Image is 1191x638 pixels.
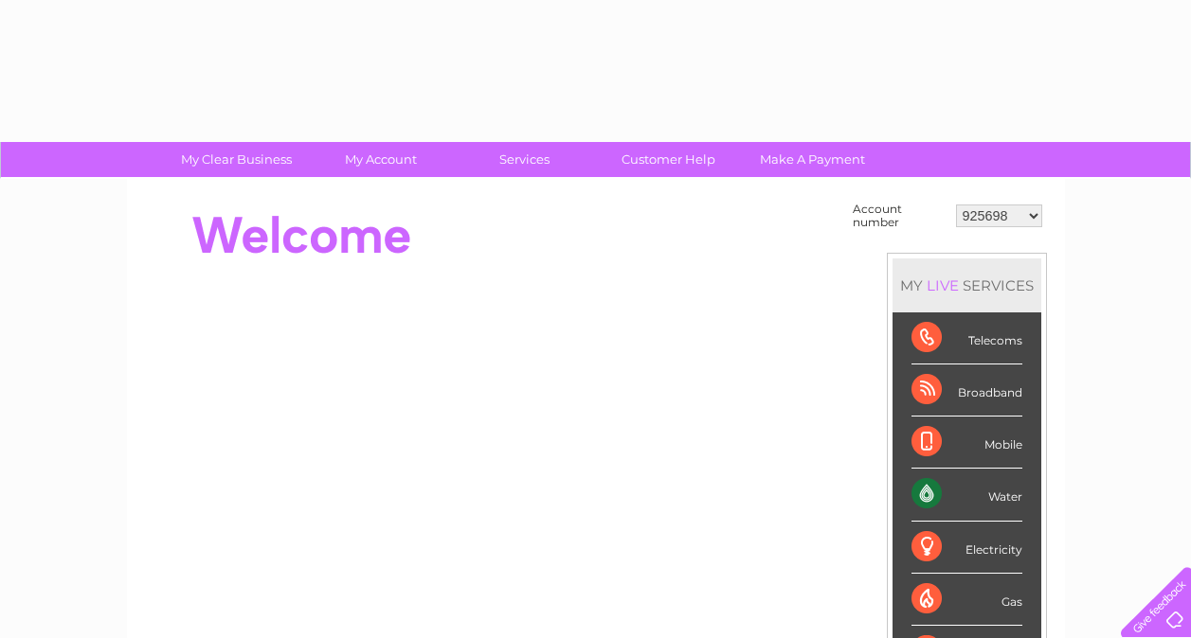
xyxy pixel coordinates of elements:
[848,198,951,234] td: Account number
[446,142,603,177] a: Services
[590,142,747,177] a: Customer Help
[893,258,1041,312] div: MY SERVICES
[911,469,1022,521] div: Water
[911,364,1022,416] div: Broadband
[302,142,459,177] a: My Account
[911,522,1022,574] div: Electricity
[911,312,1022,364] div: Telecoms
[158,142,315,177] a: My Clear Business
[911,574,1022,626] div: Gas
[734,142,891,177] a: Make A Payment
[923,276,963,294] div: LIVE
[911,416,1022,469] div: Mobile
